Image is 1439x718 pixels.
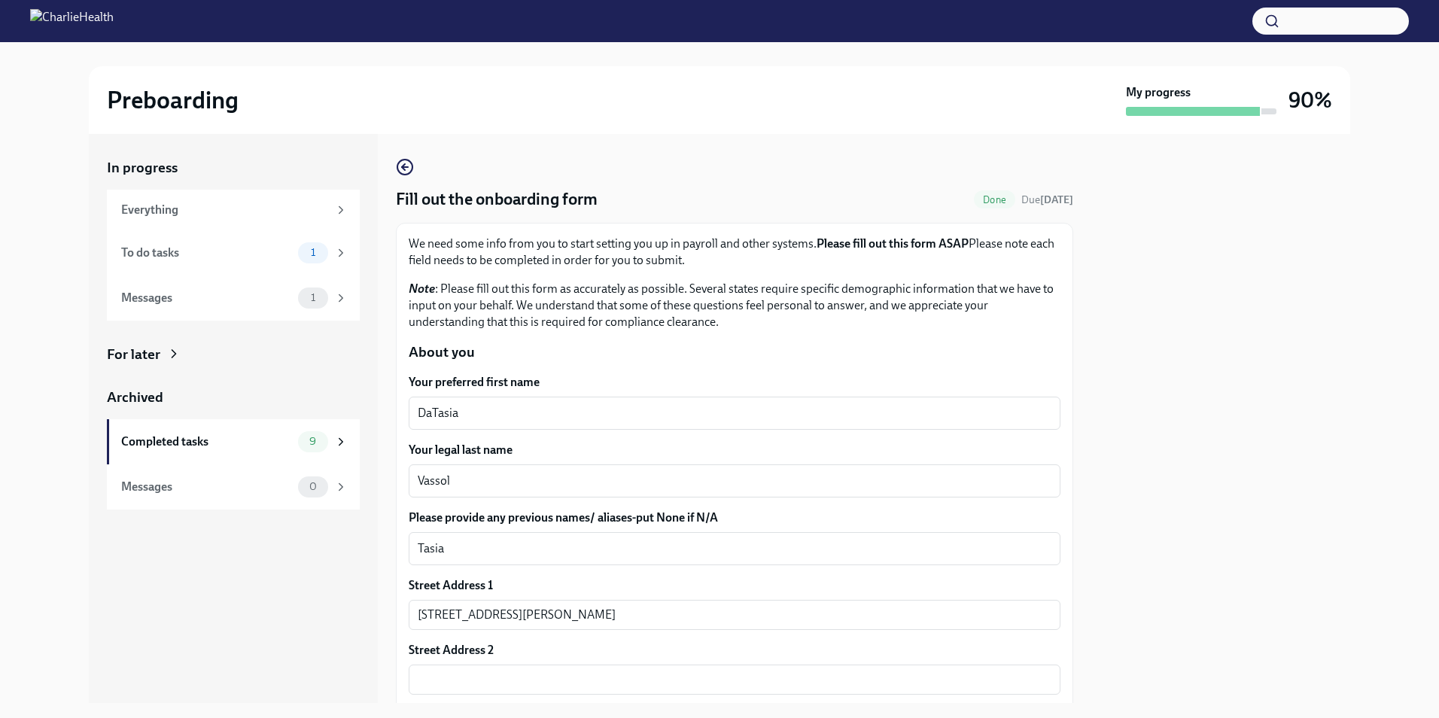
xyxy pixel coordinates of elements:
[1288,87,1332,114] h3: 90%
[409,281,1060,330] p: : Please fill out this form as accurately as possible. Several states require specific demographi...
[418,404,1051,422] textarea: DaTasia
[121,290,292,306] div: Messages
[409,236,1060,269] p: We need some info from you to start setting you up in payroll and other systems. Please note each...
[107,419,360,464] a: Completed tasks9
[1021,193,1073,206] span: Due
[107,464,360,510] a: Messages0
[107,85,239,115] h2: Preboarding
[817,236,969,251] strong: Please fill out this form ASAP
[300,481,326,492] span: 0
[107,190,360,230] a: Everything
[409,342,1060,362] p: About you
[302,247,324,258] span: 1
[409,510,1060,526] label: Please provide any previous names/ aliases-put None if N/A
[107,158,360,178] a: In progress
[409,374,1060,391] label: Your preferred first name
[121,202,328,218] div: Everything
[302,292,324,303] span: 1
[396,188,598,211] h4: Fill out the onboarding form
[1126,84,1191,101] strong: My progress
[409,281,435,296] strong: Note
[121,479,292,495] div: Messages
[974,194,1015,205] span: Done
[107,275,360,321] a: Messages1
[418,540,1051,558] textarea: Tasia
[409,442,1060,458] label: Your legal last name
[300,436,325,447] span: 9
[121,434,292,450] div: Completed tasks
[107,345,360,364] a: For later
[418,472,1051,490] textarea: Vassol
[107,345,160,364] div: For later
[409,642,494,659] label: Street Address 2
[107,230,360,275] a: To do tasks1
[1040,193,1073,206] strong: [DATE]
[30,9,114,33] img: CharlieHealth
[1021,193,1073,207] span: September 14th, 2025 08:00
[409,577,493,594] label: Street Address 1
[121,245,292,261] div: To do tasks
[107,388,360,407] a: Archived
